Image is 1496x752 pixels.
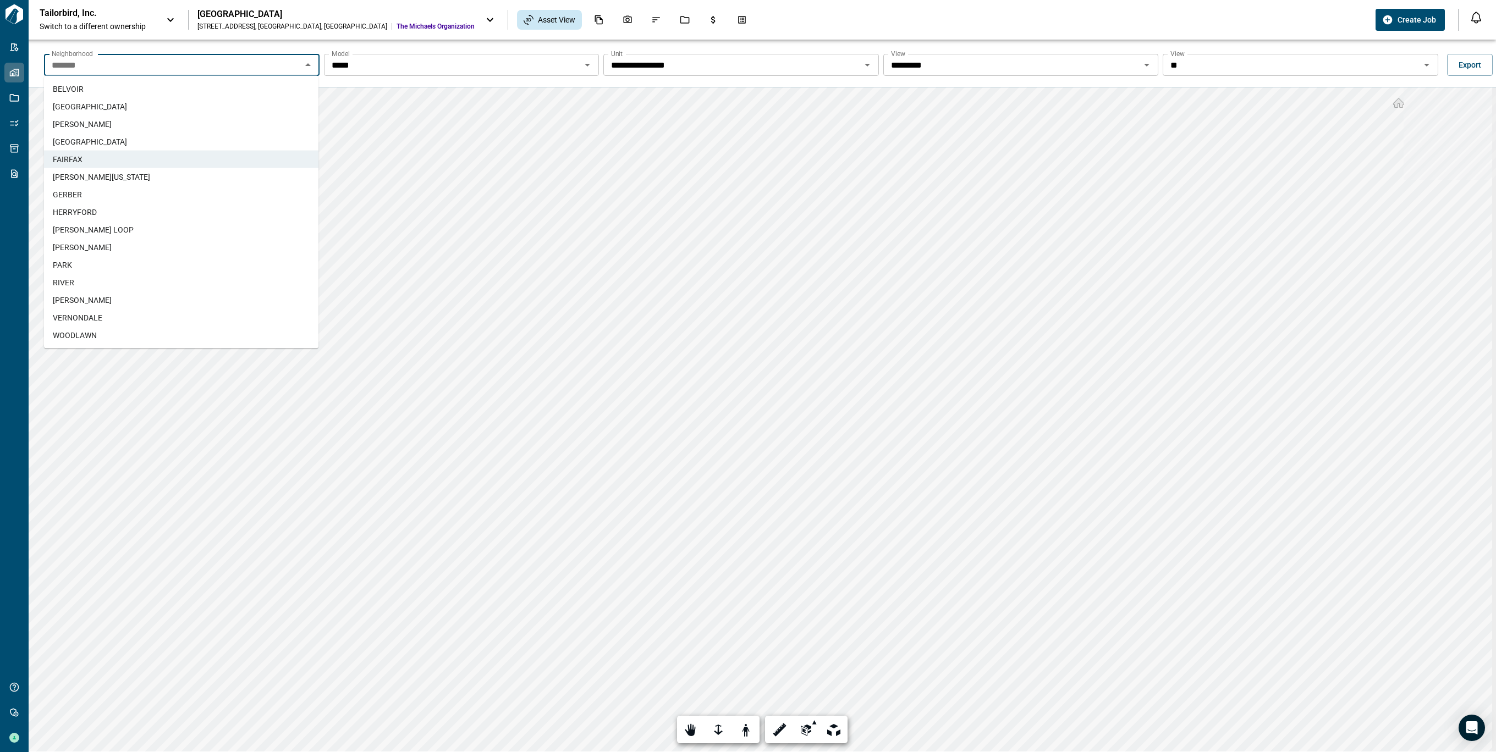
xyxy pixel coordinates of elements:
label: Neighborhood [52,49,93,58]
div: Budgets [702,10,725,29]
span: BELVOIR [53,84,84,95]
span: [GEOGRAPHIC_DATA] [53,136,127,147]
span: HERRYFORD [53,207,97,218]
span: PARK [53,259,72,270]
span: [GEOGRAPHIC_DATA] [53,101,127,112]
span: Export [1459,59,1481,70]
button: Close [300,57,316,73]
span: Asset View [538,14,575,25]
div: Asset View [517,10,582,30]
button: Open [1139,57,1154,73]
button: Create Job [1376,9,1445,31]
span: Create Job [1398,14,1436,25]
span: Switch to a different ownership [40,21,155,32]
div: [GEOGRAPHIC_DATA] [197,9,475,20]
div: Issues & Info [645,10,668,29]
label: View [891,49,905,58]
button: Export [1447,54,1493,76]
button: Open [860,57,875,73]
span: The Michaels Organization [397,22,475,31]
div: Open Intercom Messenger [1459,715,1485,741]
div: Jobs [673,10,696,29]
div: Takeoff Center [730,10,754,29]
span: [PERSON_NAME] [53,295,112,306]
p: Tailorbird, Inc. [40,8,139,19]
button: Open [580,57,595,73]
span: VERNONDALE [53,312,102,323]
span: GERBER [53,189,82,200]
span: [PERSON_NAME] LOOP [53,224,134,235]
span: RIVER [53,277,74,288]
span: FAIRFAX [53,154,82,165]
span: [PERSON_NAME] [53,242,112,253]
button: Open [1419,57,1434,73]
span: [PERSON_NAME] [53,119,112,130]
label: Model [332,49,350,58]
div: [STREET_ADDRESS] , [GEOGRAPHIC_DATA] , [GEOGRAPHIC_DATA] [197,22,387,31]
span: [PERSON_NAME][US_STATE] [53,172,150,183]
div: Photos [616,10,639,29]
button: Open notification feed [1467,9,1485,26]
label: Unit [611,49,623,58]
span: WOODLAWN [53,330,97,341]
div: Documents [587,10,610,29]
label: View [1170,49,1185,58]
